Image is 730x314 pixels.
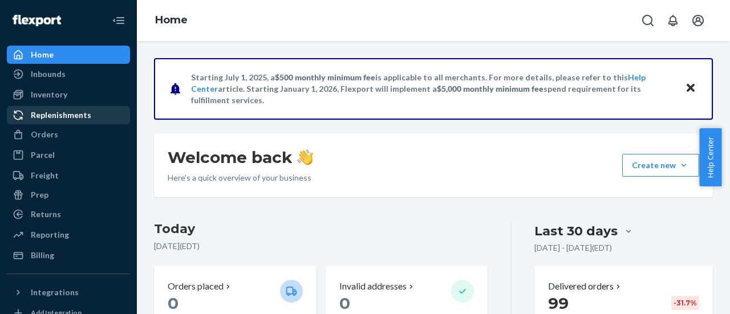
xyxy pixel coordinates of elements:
[154,240,488,252] p: [DATE] ( EDT )
[7,246,130,264] a: Billing
[548,293,569,313] span: 99
[683,80,698,97] button: Close
[7,166,130,185] a: Freight
[168,147,313,168] h1: Welcome back
[31,170,59,181] div: Freight
[534,222,618,240] div: Last 30 days
[437,84,544,93] span: $5,000 monthly minimum fee
[534,242,612,254] p: [DATE] - [DATE] ( EDT )
[636,9,659,32] button: Open Search Box
[31,68,66,80] div: Inbounds
[13,15,61,26] img: Flexport logo
[7,226,130,244] a: Reporting
[7,106,130,124] a: Replenishments
[31,49,54,60] div: Home
[548,280,623,293] button: Delivered orders
[297,149,313,165] img: hand-wave emoji
[31,287,79,298] div: Integrations
[31,149,55,161] div: Parcel
[671,296,699,310] div: -31.7 %
[31,250,54,261] div: Billing
[146,4,197,37] ol: breadcrumbs
[7,65,130,83] a: Inbounds
[31,129,58,140] div: Orders
[7,205,130,223] a: Returns
[7,46,130,64] a: Home
[31,209,61,220] div: Returns
[622,154,699,177] button: Create new
[275,72,375,82] span: $500 monthly minimum fee
[7,146,130,164] a: Parcel
[662,9,684,32] button: Open notifications
[699,128,721,186] button: Help Center
[31,189,48,201] div: Prep
[7,283,130,301] button: Integrations
[191,72,674,106] p: Starting July 1, 2025, a is applicable to all merchants. For more details, please refer to this a...
[339,293,350,313] span: 0
[154,220,488,238] h3: Today
[31,89,67,100] div: Inventory
[107,9,130,32] button: Close Navigation
[31,229,69,240] div: Reporting
[168,172,313,183] p: Here’s a quick overview of your business
[7,186,130,204] a: Prep
[155,14,188,26] a: Home
[7,85,130,104] a: Inventory
[7,125,130,144] a: Orders
[339,280,407,293] p: Invalid addresses
[687,9,709,32] button: Open account menu
[168,280,224,293] p: Orders placed
[168,293,179,313] span: 0
[31,109,91,121] div: Replenishments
